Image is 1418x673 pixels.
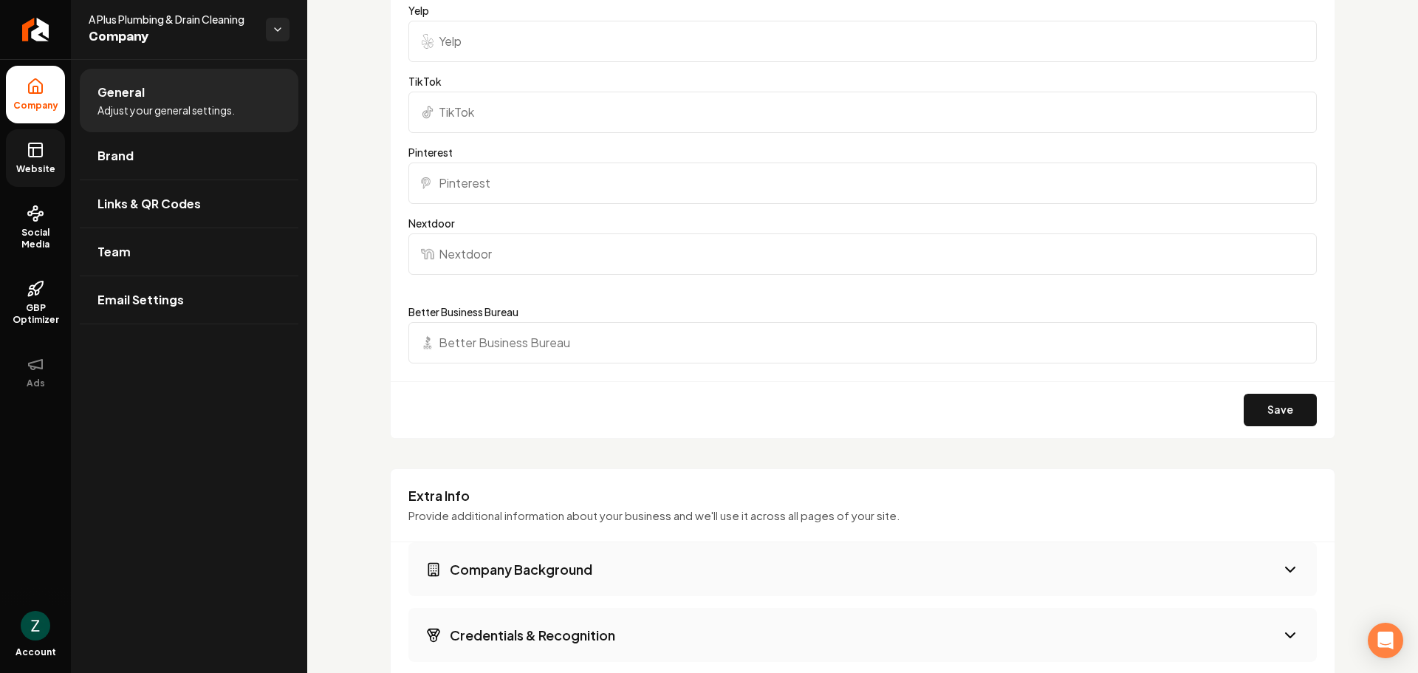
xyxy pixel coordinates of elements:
a: Social Media [6,193,65,262]
a: GBP Optimizer [6,268,65,338]
span: Brand [97,147,134,165]
img: Zach D [21,611,50,640]
span: Ads [21,378,51,389]
label: Nextdoor [408,216,1317,230]
span: GBP Optimizer [6,302,65,326]
button: Save [1244,394,1317,426]
span: Email Settings [97,291,184,309]
img: Rebolt Logo [22,18,49,41]
span: Account [16,646,56,658]
a: Brand [80,132,298,180]
span: A Plus Plumbing & Drain Cleaning [89,12,254,27]
span: General [97,83,145,101]
label: Pinterest [408,145,1317,160]
a: Website [6,129,65,187]
button: Company Background [408,542,1317,596]
div: Open Intercom Messenger [1368,623,1403,658]
span: Adjust your general settings. [97,103,235,117]
input: TikTok [408,92,1317,133]
input: Yelp [408,21,1317,62]
label: Yelp [408,3,1317,18]
input: Pinterest [408,163,1317,204]
input: Better Business Bureau [408,322,1317,363]
h3: Company Background [450,560,592,578]
p: Provide additional information about your business and we'll use it across all pages of your site. [408,508,1317,525]
h3: Extra Info [408,487,1317,505]
button: Ads [6,344,65,401]
h3: Credentials & Recognition [450,626,615,644]
span: Social Media [6,227,65,250]
a: Email Settings [80,276,298,324]
span: Company [7,100,64,112]
span: Website [10,163,61,175]
span: Company [89,27,254,47]
button: Open user button [21,611,50,640]
span: Links & QR Codes [97,195,201,213]
a: Links & QR Codes [80,180,298,228]
span: Team [97,243,131,261]
a: Team [80,228,298,276]
input: Nextdoor [408,233,1317,275]
button: Credentials & Recognition [408,608,1317,662]
label: TikTok [408,74,1317,89]
label: Better Business Bureau [408,304,1317,319]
